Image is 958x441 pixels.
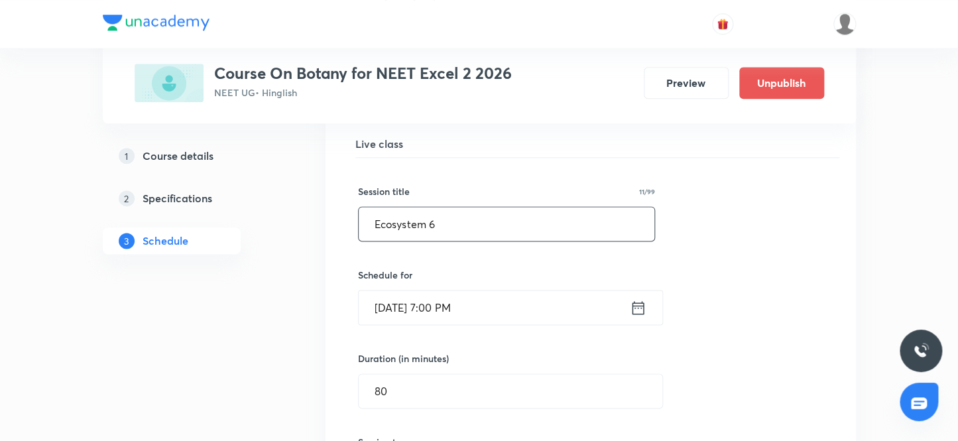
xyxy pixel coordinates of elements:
[358,268,656,282] h6: Schedule for
[712,13,733,34] button: avatar
[135,64,204,102] img: 46C683AA-ED2D-4885-8785-6EAC4A2D127C_plus.png
[103,15,210,31] img: Company Logo
[355,136,839,152] h5: Live class
[644,67,729,99] button: Preview
[103,143,283,169] a: 1Course details
[119,190,135,206] p: 2
[119,148,135,164] p: 1
[358,351,449,365] h6: Duration (in minutes)
[833,13,856,35] img: Devendra Kumar
[103,15,210,34] a: Company Logo
[639,188,655,195] p: 11/99
[214,64,512,83] h3: Course On Botany for NEET Excel 2 2026
[359,207,655,241] input: A great title is short, clear and descriptive
[103,185,283,212] a: 2Specifications
[143,190,212,206] h5: Specifications
[119,233,135,249] p: 3
[359,374,662,408] input: 80
[358,184,410,198] h6: Session title
[913,343,929,359] img: ttu
[143,233,188,249] h5: Schedule
[214,86,512,99] p: NEET UG • Hinglish
[739,67,824,99] button: Unpublish
[143,148,213,164] h5: Course details
[717,18,729,30] img: avatar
